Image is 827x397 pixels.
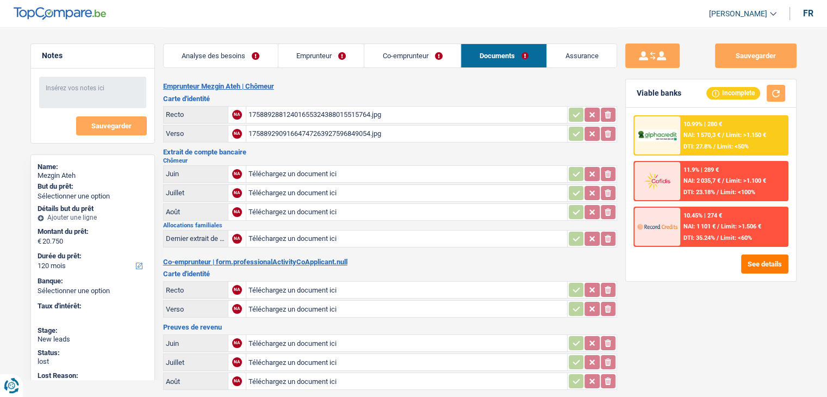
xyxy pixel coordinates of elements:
div: Verso [166,305,226,313]
span: / [717,223,719,230]
h2: Co-emprunteur | form.professionalActivityCoApplicant.null [163,258,617,266]
span: / [717,234,719,241]
div: Name: [38,163,148,171]
span: NAI: 1 570,3 € [683,132,720,139]
div: Recto [166,286,226,294]
span: / [717,189,719,196]
div: Juin [166,339,226,348]
div: Viable banks [637,89,681,98]
span: Limit: >1.506 € [721,223,761,230]
div: Août [166,208,226,216]
span: Limit: <50% [717,143,749,150]
span: DTI: 27.8% [683,143,712,150]
span: € [38,237,41,246]
div: Détails but du prêt [38,204,148,213]
img: AlphaCredit [637,129,677,142]
a: Assurance [547,44,617,67]
div: NA [232,304,242,314]
div: 17588929091664747263927596849054.jpg [248,126,565,142]
h3: Carte d'identité [163,95,617,102]
span: Limit: >1.150 € [726,132,766,139]
div: 10.45% | 274 € [683,212,722,219]
h5: Notes [42,51,144,60]
div: lost [38,357,148,366]
div: Ajouter une ligne [38,214,148,221]
div: Août [166,377,226,386]
div: NA [232,188,242,198]
h3: Carte d'identité [163,270,617,277]
div: NA [232,357,242,367]
label: Durée du prêt: [38,252,146,260]
label: Montant du prêt: [38,227,146,236]
label: But du prêt: [38,182,146,191]
span: Sauvegarder [91,122,132,129]
div: NA [232,338,242,348]
div: NA [232,110,242,120]
div: 17588928812401655324388015515764.jpg [248,107,565,123]
a: Documents [461,44,546,67]
span: DTI: 23.18% [683,189,715,196]
div: Status: [38,349,148,357]
label: Banque: [38,277,146,286]
a: Analyse des besoins [164,44,278,67]
h2: Emprunteur Mezgin Ateh | Chômeur [163,82,617,91]
h2: Chômeur [163,158,617,164]
img: Cofidis [637,171,677,191]
div: Mezgin Ateh [38,171,148,180]
img: Record Credits [637,216,677,237]
div: 10.99% | 280 € [683,121,722,128]
h3: Extrait de compte bancaire [163,148,617,156]
div: NA [232,376,242,386]
img: TopCompare Logo [14,7,106,20]
button: Sauvegarder [715,44,797,68]
h3: Preuves de revenu [163,324,617,331]
div: Lost Reason: [38,371,148,380]
span: Limit: >1.100 € [726,177,766,184]
span: [PERSON_NAME] [709,9,767,18]
span: Limit: <60% [720,234,752,241]
div: Dernier extrait de compte pour vos allocations familiales [166,234,226,243]
div: NA [232,234,242,244]
a: Emprunteur [278,44,364,67]
button: See details [741,255,788,274]
div: NA [232,129,242,139]
div: Juin [166,170,226,178]
label: Taux d'intérêt: [38,302,146,311]
h2: Allocations familiales [163,222,617,228]
button: Sauvegarder [76,116,147,135]
div: Incomplete [706,87,760,99]
a: [PERSON_NAME] [700,5,776,23]
span: / [722,132,724,139]
span: NAI: 1 101 € [683,223,716,230]
span: NAI: 2 035,7 € [683,177,720,184]
div: NA [232,207,242,217]
div: NA [232,169,242,179]
div: Stage: [38,326,148,335]
span: / [722,177,724,184]
div: Juillet [166,189,226,197]
span: DTI: 35.24% [683,234,715,241]
div: fr [803,8,813,18]
a: Co-emprunteur [364,44,461,67]
div: Verso [166,129,226,138]
div: Recto [166,110,226,119]
span: Limit: <100% [720,189,755,196]
div: New leads [38,335,148,344]
div: NA [232,285,242,295]
div: 11.9% | 289 € [683,166,719,173]
div: Juillet [166,358,226,367]
span: / [713,143,716,150]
